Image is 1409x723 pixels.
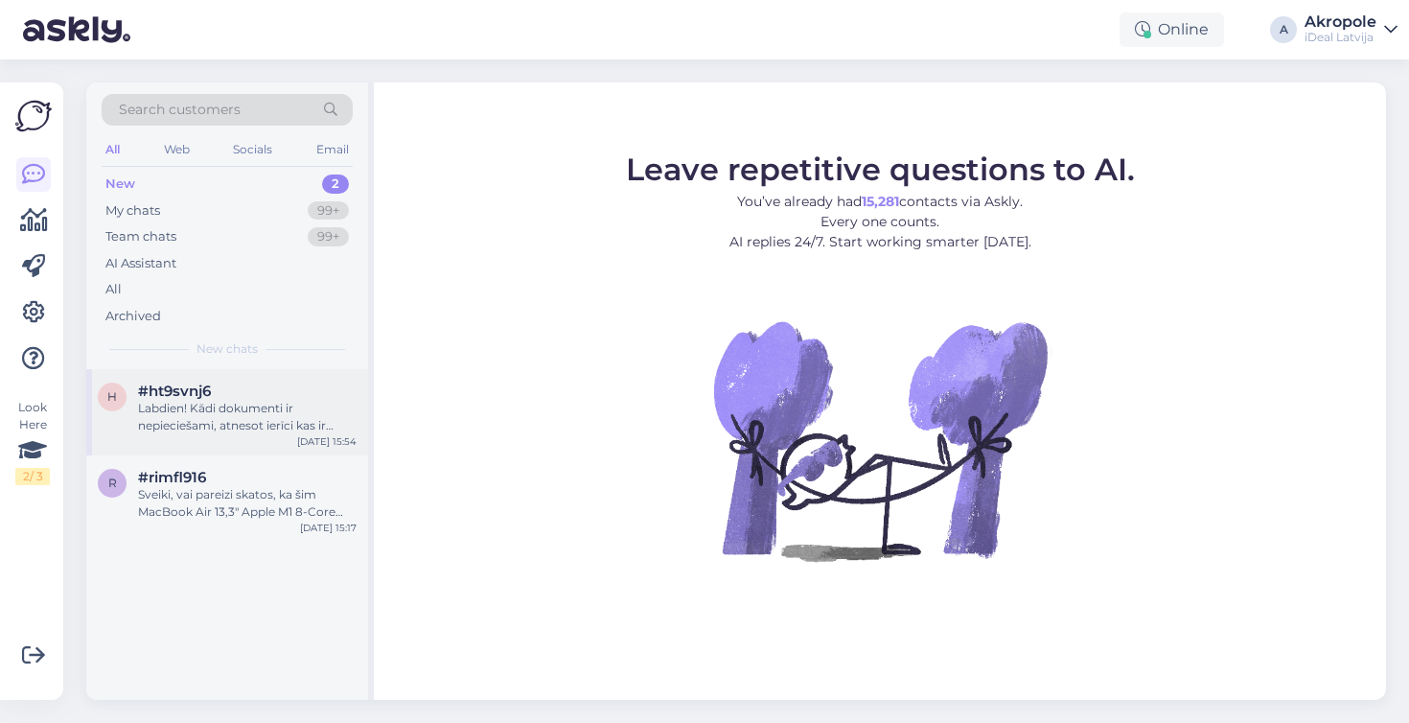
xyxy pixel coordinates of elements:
div: A [1270,16,1297,43]
div: AI Assistant [105,254,176,273]
span: r [108,476,117,490]
span: #ht9svnj6 [138,383,211,400]
p: You’ve already had contacts via Askly. Every one counts. AI replies 24/7. Start working smarter [... [626,192,1135,252]
span: h [107,389,117,404]
div: Akropole [1305,14,1376,30]
div: Socials [229,137,276,162]
div: All [102,137,124,162]
div: Team chats [105,227,176,246]
div: iDeal Latvija [1305,30,1376,45]
span: #rimfl916 [138,469,206,486]
span: Search customers [119,100,241,120]
div: Look Here [15,399,50,485]
img: No Chat active [707,268,1052,613]
div: Archived [105,307,161,326]
span: Leave repetitive questions to AI. [626,151,1135,188]
div: Sveiki, vai pareizi skatos, ka šim MacBook Air 13,3" Apple M1 8-Core CPU & 7-Core GPU 8GB/256GB/S... [138,486,357,521]
div: Online [1120,12,1224,47]
span: New chats [196,340,258,358]
div: [DATE] 15:17 [300,521,357,535]
div: New [105,175,135,194]
div: Web [160,137,194,162]
div: My chats [105,201,160,221]
div: Labdien! Kādi dokumenti ir nepieciešami, atnesot ierīci kas ir noformēta uz uzņēmuma? Vai ir iesp... [138,400,357,434]
div: 2 [322,175,349,194]
a: AkropoleiDeal Latvija [1305,14,1397,45]
img: Askly Logo [15,98,52,134]
div: Email [312,137,353,162]
div: 99+ [308,227,349,246]
div: [DATE] 15:54 [297,434,357,449]
div: 99+ [308,201,349,221]
div: 2 / 3 [15,468,50,485]
div: All [105,280,122,299]
b: 15,281 [862,193,899,210]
